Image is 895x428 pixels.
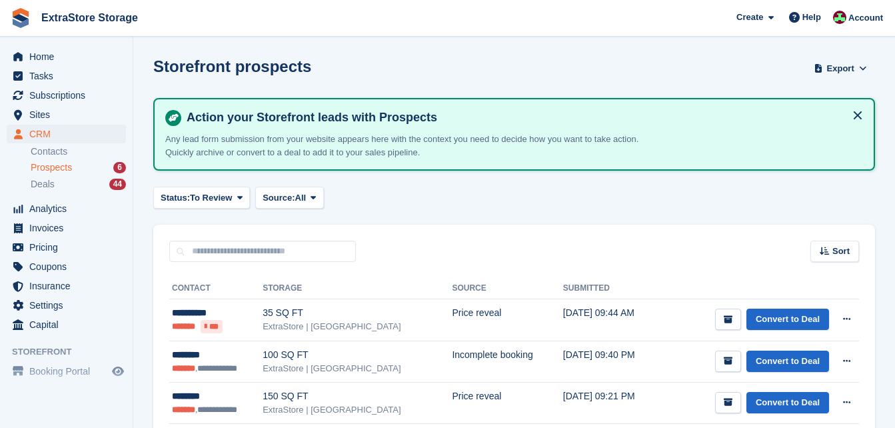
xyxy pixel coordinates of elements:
img: stora-icon-8386f47178a22dfd0bd8f6a31ec36ba5ce8667c1dd55bd0f319d3a0aa187defe.svg [11,8,31,28]
a: Contacts [31,145,126,158]
span: Settings [29,296,109,315]
a: menu [7,362,126,381]
span: Source: [263,191,295,205]
span: Create [736,11,763,24]
button: Export [811,57,870,79]
div: 44 [109,179,126,190]
span: Status: [161,191,190,205]
a: menu [7,315,126,334]
span: Storefront [12,345,133,359]
span: Help [802,11,821,24]
a: Preview store [110,363,126,379]
a: menu [7,238,126,257]
span: Tasks [29,67,109,85]
span: Coupons [29,257,109,276]
span: Home [29,47,109,66]
div: ExtraStore | [GEOGRAPHIC_DATA] [263,320,452,333]
a: ExtraStore Storage [36,7,143,29]
span: Booking Portal [29,362,109,381]
div: ExtraStore | [GEOGRAPHIC_DATA] [263,403,452,417]
a: menu [7,199,126,218]
span: Pricing [29,238,109,257]
div: 35 SQ FT [263,306,452,320]
div: ExtraStore | [GEOGRAPHIC_DATA] [263,362,452,375]
a: Convert to Deal [746,392,829,414]
span: Prospects [31,161,72,174]
th: Submitted [563,278,662,299]
a: menu [7,277,126,295]
td: Price reveal [452,382,562,423]
a: menu [7,257,126,276]
span: CRM [29,125,109,143]
span: Sort [832,245,850,258]
td: Incomplete booking [452,341,562,382]
td: [DATE] 09:21 PM [563,382,662,423]
span: Insurance [29,277,109,295]
span: Capital [29,315,109,334]
a: Prospects 6 [31,161,126,175]
span: Invoices [29,219,109,237]
a: Convert to Deal [746,309,829,331]
a: menu [7,67,126,85]
a: Deals 44 [31,177,126,191]
span: To Review [190,191,232,205]
a: menu [7,105,126,124]
span: Analytics [29,199,109,218]
th: Source [452,278,562,299]
a: Convert to Deal [746,351,829,373]
a: menu [7,219,126,237]
td: Price reveal [452,299,562,341]
a: menu [7,296,126,315]
a: menu [7,47,126,66]
h4: Action your Storefront leads with Prospects [181,110,863,125]
button: Status: To Review [153,187,250,209]
a: menu [7,125,126,143]
div: 100 SQ FT [263,348,452,362]
td: [DATE] 09:44 AM [563,299,662,341]
td: [DATE] 09:40 PM [563,341,662,382]
a: menu [7,86,126,105]
span: All [295,191,307,205]
img: Chelsea Parker [833,11,846,24]
th: Contact [169,278,263,299]
span: Export [827,62,854,75]
span: Deals [31,178,55,191]
div: 6 [113,162,126,173]
p: Any lead form submission from your website appears here with the context you need to decide how y... [165,133,665,159]
span: Account [848,11,883,25]
div: 150 SQ FT [263,389,452,403]
span: Subscriptions [29,86,109,105]
h1: Storefront prospects [153,57,311,75]
button: Source: All [255,187,324,209]
th: Storage [263,278,452,299]
span: Sites [29,105,109,124]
